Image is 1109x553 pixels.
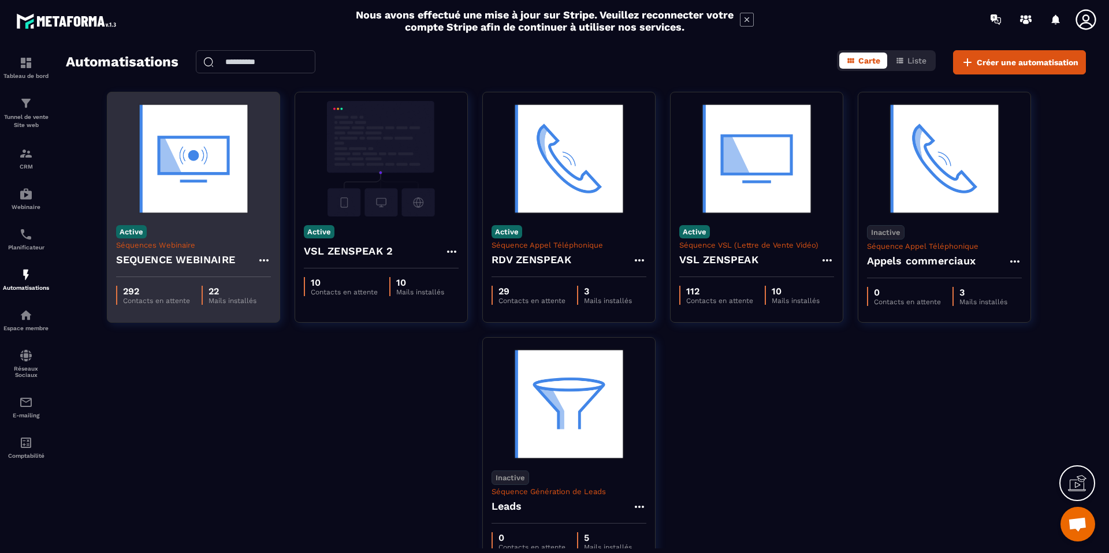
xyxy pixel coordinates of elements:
h2: Nous avons effectué une mise à jour sur Stripe. Veuillez reconnecter votre compte Stripe afin de ... [355,9,734,33]
p: Espace membre [3,325,49,331]
img: automation-background [492,346,646,462]
h4: SEQUENCE WEBINAIRE [116,252,236,268]
img: automations [19,308,33,322]
a: formationformationCRM [3,138,49,178]
a: emailemailE-mailing [3,387,49,427]
p: Mails installés [396,288,444,296]
h4: VSL ZENSPEAK [679,252,758,268]
p: Réseaux Sociaux [3,365,49,378]
p: 5 [584,532,632,543]
button: Créer une automatisation [953,50,1086,74]
p: 22 [209,286,256,297]
p: Contacts en attente [498,297,565,305]
img: formation [19,96,33,110]
p: Contacts en attente [874,298,941,306]
p: Séquence Appel Téléphonique [492,241,646,249]
span: Liste [907,56,926,65]
p: Séquence Appel Téléphonique [867,242,1022,251]
h4: VSL ZENSPEAK 2 [304,243,393,259]
img: automations [19,187,33,201]
button: Carte [839,53,887,69]
img: formation [19,56,33,70]
button: Liste [888,53,933,69]
p: Contacts en attente [498,543,565,551]
img: automation-background [304,101,459,216]
img: formation [19,147,33,160]
h2: Automatisations [66,50,178,74]
p: Mails installés [209,297,256,305]
p: Tunnel de vente Site web [3,113,49,129]
h4: Appels commerciaux [867,253,976,269]
p: Active [679,225,710,238]
p: Contacts en attente [123,297,190,305]
a: automationsautomationsEspace membre [3,300,49,340]
a: accountantaccountantComptabilité [3,427,49,468]
p: Active [304,225,334,238]
p: 10 [772,286,820,297]
p: 10 [311,277,378,288]
p: Contacts en attente [311,288,378,296]
a: automationsautomationsWebinaire [3,178,49,219]
p: 29 [498,286,565,297]
img: email [19,395,33,409]
img: scheduler [19,227,33,241]
p: Active [116,225,147,238]
p: 112 [686,286,753,297]
p: 0 [874,287,941,298]
img: logo [16,10,120,32]
div: Ouvrir le chat [1060,507,1095,541]
p: Comptabilité [3,453,49,459]
p: 0 [498,532,565,543]
p: Automatisations [3,285,49,291]
span: Carte [858,56,880,65]
p: Inactive [492,470,529,485]
p: Tableau de bord [3,73,49,79]
p: 3 [584,286,632,297]
p: 3 [959,287,1007,298]
img: automations [19,268,33,282]
p: Séquence Génération de Leads [492,487,646,496]
p: Contacts en attente [686,297,753,305]
img: automation-background [867,101,1022,216]
p: Mails installés [584,543,632,551]
p: 10 [396,277,444,288]
a: schedulerschedulerPlanificateur [3,219,49,259]
a: formationformationTunnel de vente Site web [3,88,49,138]
img: accountant [19,436,33,450]
img: automation-background [679,101,834,216]
p: Inactive [867,225,905,240]
h4: RDV ZENSPEAK [492,252,571,268]
span: Créer une automatisation [977,57,1078,68]
p: Active [492,225,522,238]
a: formationformationTableau de bord [3,47,49,88]
img: automation-background [116,101,271,216]
p: Mails installés [772,297,820,305]
p: Planificateur [3,244,49,251]
p: 292 [123,286,190,297]
h4: Leads [492,498,522,514]
img: social-network [19,349,33,363]
a: automationsautomationsAutomatisations [3,259,49,300]
p: Mails installés [584,297,632,305]
a: social-networksocial-networkRéseaux Sociaux [3,340,49,387]
p: Séquence VSL (Lettre de Vente Vidéo) [679,241,834,249]
p: E-mailing [3,412,49,419]
p: CRM [3,163,49,170]
p: Mails installés [959,298,1007,306]
p: Webinaire [3,204,49,210]
img: automation-background [492,101,646,216]
p: Séquences Webinaire [116,241,271,249]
